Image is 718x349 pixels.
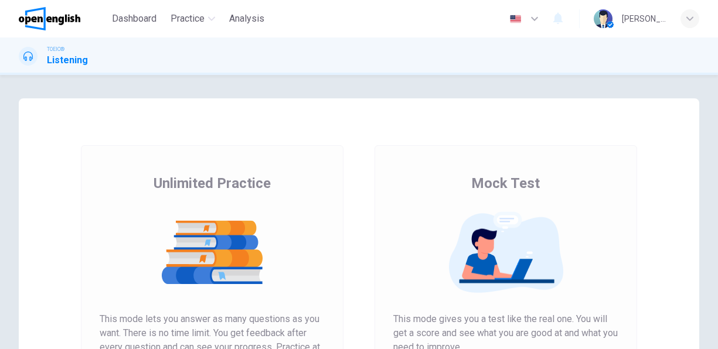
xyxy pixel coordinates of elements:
span: Dashboard [112,12,156,26]
img: en [508,15,523,23]
span: Analysis [229,12,264,26]
span: Unlimited Practice [154,174,271,193]
div: [PERSON_NAME] [622,12,666,26]
button: Practice [166,8,220,29]
span: Practice [171,12,205,26]
button: Analysis [224,8,269,29]
button: Dashboard [107,8,161,29]
span: Mock Test [471,174,540,193]
img: Profile picture [594,9,612,28]
h1: Listening [47,53,88,67]
a: OpenEnglish logo [19,7,107,30]
img: OpenEnglish logo [19,7,80,30]
span: TOEIC® [47,45,64,53]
